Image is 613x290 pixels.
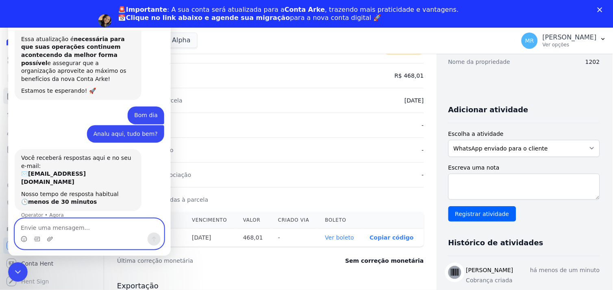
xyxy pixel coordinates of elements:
h3: Adicionar atividade [448,105,528,115]
iframe: Intercom live chat [8,8,171,256]
b: Clique no link abaixo e agende sua migração [126,14,290,22]
dd: 1202 [585,58,600,66]
div: Nosso tempo de resposta habitual 🕒 [13,182,127,198]
div: Você receberá respostas aqui e no seu e-mail:✉️[EMAIL_ADDRESS][DOMAIN_NAME]Nosso tempo de respost... [7,141,133,203]
button: Início [127,3,143,19]
a: Lotes [3,106,100,122]
a: Recebíveis [3,238,100,254]
th: Valor [237,212,272,229]
dt: Nome da propriedade [448,58,511,66]
a: Clientes [3,124,100,140]
p: [PERSON_NAME] [543,33,597,41]
span: Conta Hent [21,259,53,268]
a: Visão Geral [3,52,100,68]
b: 🚨Importante [118,6,167,13]
a: Transferências [3,159,100,176]
textarea: Envie uma mensagem... [7,211,156,225]
div: Analu aqui, tudo bem? [79,117,156,135]
dd: - [422,146,424,154]
h3: [PERSON_NAME] [466,266,513,275]
dd: [DATE] [404,96,424,105]
button: Enviar uma mensagem [139,225,152,238]
div: Bom dia [126,103,150,111]
iframe: Intercom live chat [8,262,28,282]
b: menos de 30 minutos [20,190,89,197]
span: MR [525,38,534,44]
label: Escolha a atividade [448,130,600,138]
p: há menos de um minuto [530,266,600,275]
th: Vencimento [185,212,237,229]
div: Analu aqui, tudo bem? [85,122,150,130]
div: Fechar [143,3,157,18]
div: Fechar [598,7,606,12]
p: Ver opções [543,41,597,48]
div: Marcos diz… [7,98,156,117]
div: Bom dia [120,98,156,116]
dd: - [422,171,424,179]
a: Minha Carteira [3,142,100,158]
dd: R$ 468,01 [395,72,424,80]
th: 468,01 [237,228,272,246]
th: Criado via [272,212,319,229]
b: Conta Arke [285,6,325,13]
button: Selecionador de GIF [26,228,32,234]
div: Estamos te esperando! 🚀 [13,79,127,87]
div: Essa atualização é e assegurar que a organização aproveite ao máximo os benefícios da nova Conta ... [13,27,127,75]
h3: Histórico de atividades [448,238,543,248]
dd: Sem correção monetária [345,257,424,265]
div: Você receberá respostas aqui e no seu e-mail: ✉️ [13,146,127,178]
label: Escreva uma nota [448,164,600,172]
a: Negativação [3,195,100,212]
img: Profile image for Adriane [98,14,111,27]
input: Registrar atividade [448,206,516,222]
div: Operator diz… [7,141,156,221]
div: Plataformas [7,225,97,234]
p: Cobrança criada [466,276,600,285]
a: Conta Hent [3,255,100,272]
div: Operator • Agora [13,205,56,209]
a: Contratos [3,70,100,86]
button: Copiar código [370,234,414,241]
b: [EMAIL_ADDRESS][DOMAIN_NAME] [13,162,78,177]
p: Menos de 30 minutos [46,10,103,18]
button: Selecionador de Emoji [13,228,19,234]
a: Parcelas [3,88,100,104]
button: Upload do anexo [39,228,45,234]
dd: - [422,121,424,129]
b: necessária para que suas operações continuem acontecendo da melhor forma possível [13,28,117,58]
div: Marcos diz… [7,117,156,142]
a: Crédito [3,177,100,194]
th: - [272,228,319,246]
th: Boleto [319,212,363,229]
th: [DATE] [185,228,237,246]
div: : A sua conta será atualizada para a , trazendo mais praticidade e vantagens. 📅 para a nova conta... [118,6,459,22]
a: Agendar migração [118,27,185,36]
a: Ver boleto [325,234,354,241]
dt: Última correção monetária [117,257,298,265]
button: MR [PERSON_NAME] Ver opções [515,29,613,52]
